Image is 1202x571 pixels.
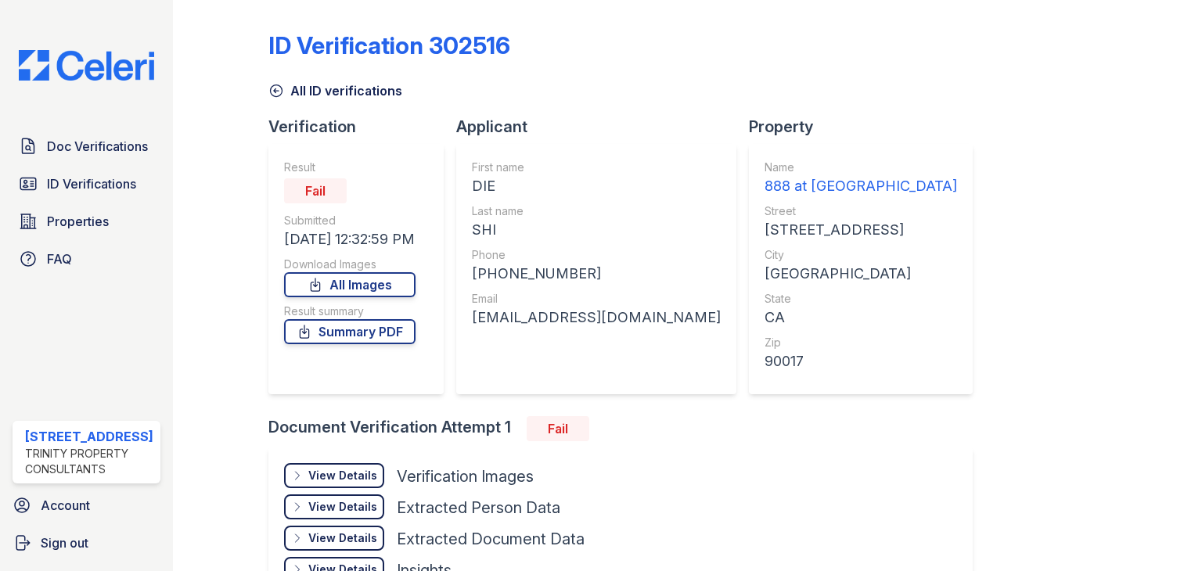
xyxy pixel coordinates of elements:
div: [STREET_ADDRESS] [25,427,154,446]
div: [PHONE_NUMBER] [472,263,721,285]
div: Phone [472,247,721,263]
span: Sign out [41,533,88,552]
div: Applicant [456,116,749,138]
span: Doc Verifications [47,137,148,156]
div: State [765,291,957,307]
a: All ID verifications [268,81,402,100]
div: Extracted Person Data [397,497,560,519]
a: Name 888 at [GEOGRAPHIC_DATA] [765,160,957,197]
div: [STREET_ADDRESS] [765,219,957,241]
div: Last name [472,203,721,219]
div: Street [765,203,957,219]
div: [DATE] 12:32:59 PM [284,228,416,250]
div: ID Verification 302516 [268,31,510,59]
a: Sign out [6,527,167,558]
div: View Details [308,468,377,483]
div: Extracted Document Data [397,528,585,550]
div: Verification [268,116,456,138]
a: All Images [284,272,416,297]
div: Fail [284,178,347,203]
div: Download Images [284,257,416,272]
div: Submitted [284,213,416,228]
span: Properties [47,212,109,231]
a: Properties [13,206,160,237]
div: [GEOGRAPHIC_DATA] [765,263,957,285]
div: View Details [308,499,377,515]
div: Property [749,116,985,138]
div: SHI [472,219,721,241]
span: Account [41,496,90,515]
a: Doc Verifications [13,131,160,162]
div: [EMAIL_ADDRESS][DOMAIN_NAME] [472,307,721,329]
div: Email [472,291,721,307]
div: City [765,247,957,263]
a: ID Verifications [13,168,160,199]
div: Fail [527,416,589,441]
a: FAQ [13,243,160,275]
div: 90017 [765,350,957,372]
div: Zip [765,335,957,350]
div: 888 at [GEOGRAPHIC_DATA] [765,175,957,197]
div: Verification Images [397,465,534,487]
div: Trinity Property Consultants [25,446,154,477]
span: ID Verifications [47,174,136,193]
a: Account [6,490,167,521]
div: First name [472,160,721,175]
a: Summary PDF [284,319,416,344]
div: CA [765,307,957,329]
img: CE_Logo_Blue-a8612792a0a2168367f1c8372b55b34899dd931a85d93a1a3d3e32e68fde9ad4.png [6,50,167,81]
span: FAQ [47,250,72,268]
div: Document Verification Attempt 1 [268,416,985,441]
div: DIE [472,175,721,197]
div: View Details [308,530,377,546]
div: Result [284,160,416,175]
div: Result summary [284,303,416,319]
div: Name [765,160,957,175]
